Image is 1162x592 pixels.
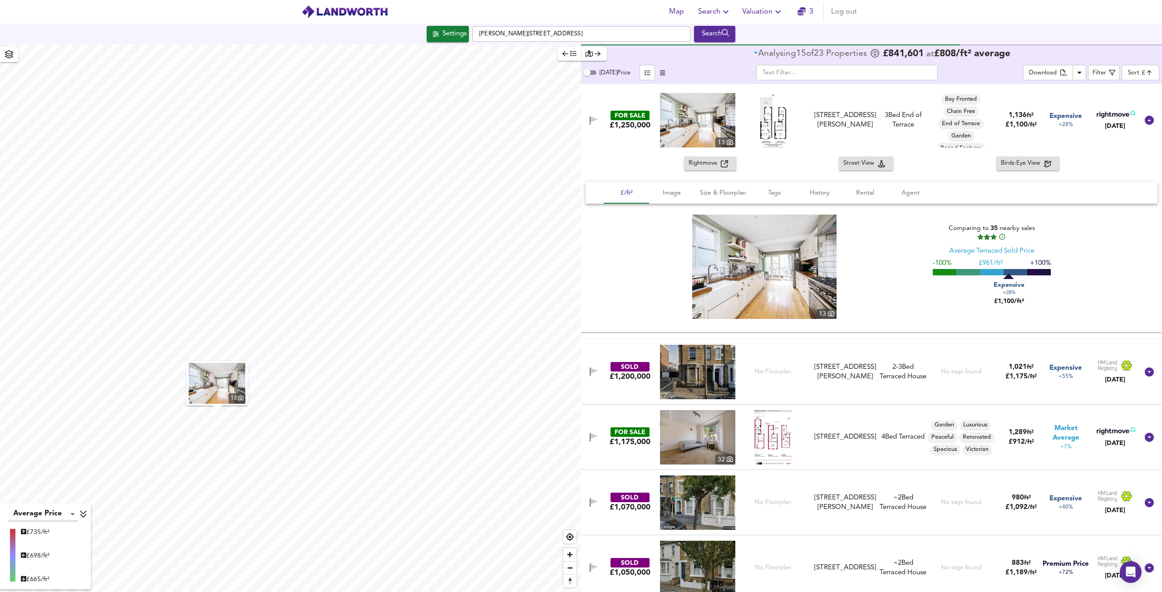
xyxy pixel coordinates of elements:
span: ft² [1027,113,1034,118]
button: Rightmove [684,157,736,171]
div: 32 [715,455,735,465]
div: 3 Bed End of Terrace [880,111,926,130]
svg: Show Details [1144,367,1155,377]
img: property thumbnail [189,363,246,404]
button: Birds-Eye View [996,157,1059,171]
div: No tags found [941,367,981,376]
div: [STREET_ADDRESS][PERSON_NAME] [814,493,876,513]
div: [STREET_ADDRESS] [814,432,876,442]
span: Agent [893,187,928,199]
button: Download Results [1073,65,1086,80]
div: Average Terraced Sold Price [949,246,1034,256]
div: We've estimated the total number of bedrooms from EPC data (5 heated rooms) [880,362,926,372]
input: Text Filter... [756,65,938,80]
svg: Show Details [1144,432,1155,443]
div: Renovated [959,432,995,443]
div: Peaceful [928,432,957,443]
span: Bay Fronted [941,95,980,103]
span: Chain Free [943,108,979,116]
svg: Show Details [1144,563,1155,573]
span: +7% [1060,443,1072,451]
div: No tags found [941,498,981,507]
span: ft² [1024,560,1031,566]
span: Renovated [959,433,995,441]
span: Valuation [742,5,783,18]
span: 1,136 [1009,112,1027,119]
span: / ft² [1028,570,1037,576]
div: [DATE] [1095,122,1135,131]
span: Rental [848,187,882,199]
span: £ 808 / ft² average [934,49,1010,59]
div: £ 665/ft² [21,575,49,584]
span: / ft² [1028,374,1037,380]
a: 3 [798,5,813,18]
div: £1,250,000 [610,120,650,130]
div: Spacious [930,445,960,455]
span: +72% [1059,569,1073,577]
span: £ 961/ft² [979,260,1003,267]
div: Search [696,28,733,40]
span: History [803,187,837,199]
img: logo [301,5,388,19]
span: Period Features [937,144,985,152]
img: Land Registry [1098,490,1133,502]
div: FOR SALE£1,250,000 property thumbnail 13 Floorplan[STREET_ADDRESS][PERSON_NAME]3Bed End of Terrac... [581,157,1162,332]
span: +55% [1059,373,1073,381]
span: +28% [1059,121,1073,129]
div: Sort [1128,68,1139,77]
span: / ft² [1028,504,1037,510]
span: Market Average [1042,424,1089,443]
button: Zoom out [563,561,576,574]
div: Analysing [758,49,796,59]
div: 77 Hassett Road, E9 5SL [811,362,880,382]
span: 883 [1012,560,1024,567]
img: streetview [660,345,735,399]
img: streetview [660,475,735,530]
div: SOLD [611,493,650,502]
img: Floorplan [753,93,793,147]
div: 13 [229,393,246,404]
span: Luxurious [960,421,991,429]
button: Search [694,26,735,42]
div: Garden [948,131,975,142]
div: Terraced House [880,493,926,513]
span: Rightmove [689,158,721,169]
div: 14 Bushberry Road, E9 5SX [811,563,880,572]
span: 35 [990,225,998,231]
span: Street View [843,158,878,169]
div: FOR SALE [611,427,650,437]
span: 1,021 [1009,364,1027,371]
div: £1,070,000 [610,502,650,512]
div: Run Your Search [694,26,735,42]
span: at [926,50,934,59]
span: Reset bearing to north [563,575,576,587]
span: -100% [933,260,951,267]
div: split button [1023,65,1086,80]
span: Map [665,5,687,18]
span: Expensive [1049,363,1082,373]
div: of Propert ies [753,49,869,59]
button: Valuation [739,3,787,21]
span: 23 [814,49,824,59]
button: Search [694,3,735,21]
a: property thumbnail 13 [660,93,735,147]
a: property thumbnail 32 [660,410,735,465]
div: [DATE] [1098,506,1133,515]
span: Log out [831,5,857,18]
span: 980 [1012,494,1024,501]
button: Find my location [563,530,576,543]
span: £ 1,189 [1005,569,1037,576]
span: [DATE] Price [600,70,630,76]
span: Garden [931,421,958,429]
div: FOR SALE£1,250,000 property thumbnail 13 Floorplan[STREET_ADDRESS][PERSON_NAME]3Bed End of Terrac... [581,84,1162,157]
div: £1,175,000 [610,437,650,447]
button: Download [1023,65,1073,80]
div: Period Features [937,143,985,154]
span: £/ft² [609,187,644,199]
div: [DATE] [1098,375,1133,384]
span: £ 1,100 [1005,122,1037,128]
span: Victorian [962,445,992,454]
div: 13 [817,309,837,319]
img: Land Registry [1098,556,1133,568]
div: Download [1029,68,1057,78]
